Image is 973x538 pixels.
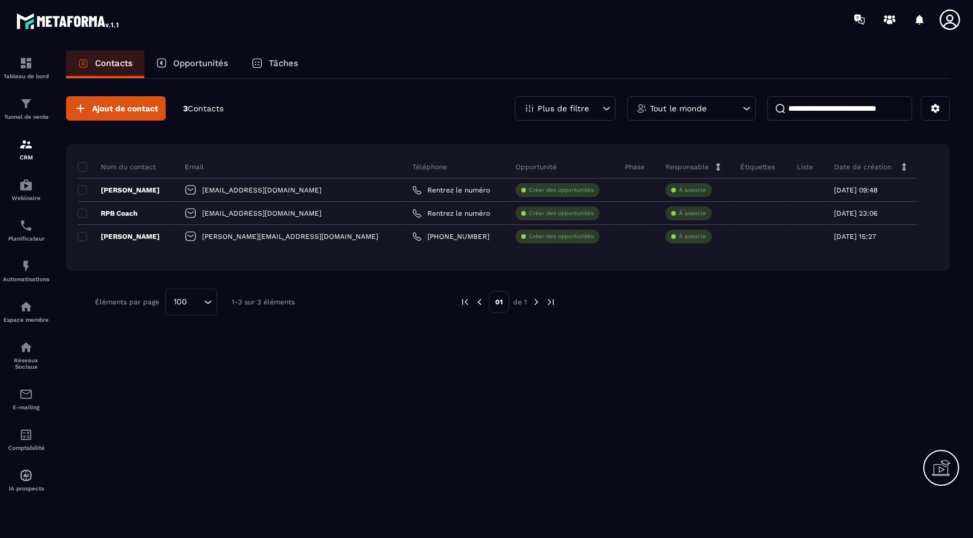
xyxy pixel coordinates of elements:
[3,485,49,492] p: IA prospects
[537,104,589,112] p: Plus de filtre
[188,104,224,113] span: Contacts
[3,291,49,332] a: automationsautomationsEspace membre
[3,379,49,419] a: emailemailE-mailing
[19,178,33,192] img: automations
[679,186,706,194] p: À associe
[19,300,33,314] img: automations
[489,291,509,313] p: 01
[144,50,240,78] a: Opportunités
[3,235,49,242] p: Planificateur
[185,162,204,172] p: Email
[625,162,645,172] p: Phase
[19,428,33,442] img: accountant
[92,103,158,114] span: Ajout de contact
[650,104,707,112] p: Tout le monde
[665,162,709,172] p: Responsable
[78,162,156,172] p: Nom du contact
[3,73,49,79] p: Tableau de bord
[173,58,228,68] p: Opportunités
[412,162,447,172] p: Téléphone
[183,103,224,114] p: 3
[165,289,217,315] div: Search for option
[170,296,191,308] span: 100
[679,232,706,241] p: À associe
[3,276,49,282] p: Automatisations
[740,162,775,172] p: Étiquettes
[19,468,33,482] img: automations
[834,186,877,194] p: [DATE] 09:48
[474,297,485,307] img: prev
[3,154,49,161] p: CRM
[529,232,594,241] p: Créer des opportunités
[412,232,489,241] a: [PHONE_NUMBER]
[834,209,877,217] p: [DATE] 23:06
[240,50,310,78] a: Tâches
[529,209,594,217] p: Créer des opportunités
[3,332,49,379] a: social-networksocial-networkRéseaux Sociaux
[515,162,557,172] p: Opportunité
[3,357,49,370] p: Réseaux Sociaux
[66,96,166,121] button: Ajout de contact
[19,259,33,273] img: automations
[679,209,706,217] p: À associe
[3,114,49,120] p: Tunnel de vente
[3,250,49,291] a: automationsautomationsAutomatisations
[834,232,876,241] p: [DATE] 15:27
[513,297,527,307] p: de 1
[3,169,49,210] a: automationsautomationsWebinaire
[191,296,201,308] input: Search for option
[3,195,49,201] p: Webinaire
[3,317,49,323] p: Espace membre
[78,209,137,218] p: RPB Coach
[16,10,120,31] img: logo
[78,232,160,241] p: [PERSON_NAME]
[95,298,159,306] p: Éléments par page
[834,162,891,172] p: Date de création
[19,340,33,354] img: social-network
[19,387,33,401] img: email
[3,404,49,410] p: E-mailing
[66,50,144,78] a: Contacts
[546,297,556,307] img: next
[19,56,33,70] img: formation
[3,419,49,460] a: accountantaccountantComptabilité
[19,97,33,111] img: formation
[529,186,594,194] p: Créer des opportunités
[797,162,813,172] p: Liste
[232,298,295,306] p: 1-3 sur 3 éléments
[3,129,49,169] a: formationformationCRM
[3,48,49,88] a: formationformationTableau de bord
[19,137,33,151] img: formation
[19,219,33,232] img: scheduler
[78,186,160,195] p: [PERSON_NAME]
[460,297,470,307] img: prev
[3,210,49,250] a: schedulerschedulerPlanificateur
[3,445,49,451] p: Comptabilité
[95,58,133,68] p: Contacts
[3,88,49,129] a: formationformationTunnel de vente
[269,58,298,68] p: Tâches
[531,297,542,307] img: next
